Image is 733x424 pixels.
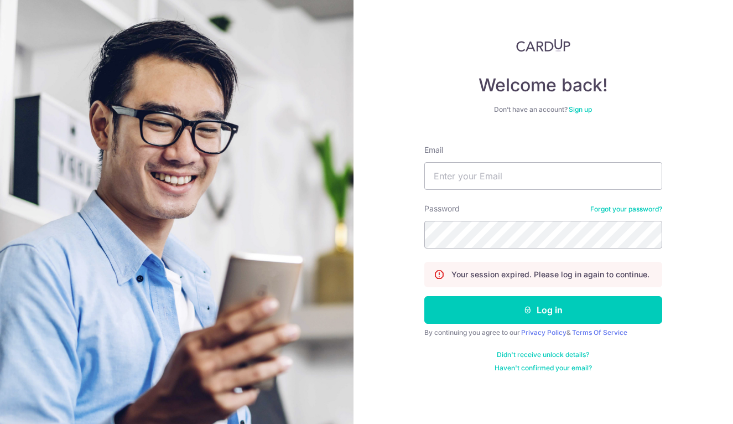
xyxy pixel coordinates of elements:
[497,350,589,359] a: Didn't receive unlock details?
[572,328,627,337] a: Terms Of Service
[590,205,662,214] a: Forgot your password?
[521,328,566,337] a: Privacy Policy
[424,105,662,114] div: Don’t have an account?
[424,296,662,324] button: Log in
[424,203,460,214] label: Password
[424,162,662,190] input: Enter your Email
[569,105,592,113] a: Sign up
[424,328,662,337] div: By continuing you agree to our &
[516,39,570,52] img: CardUp Logo
[424,74,662,96] h4: Welcome back!
[495,364,592,373] a: Haven't confirmed your email?
[451,269,649,280] p: Your session expired. Please log in again to continue.
[424,144,443,156] label: Email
